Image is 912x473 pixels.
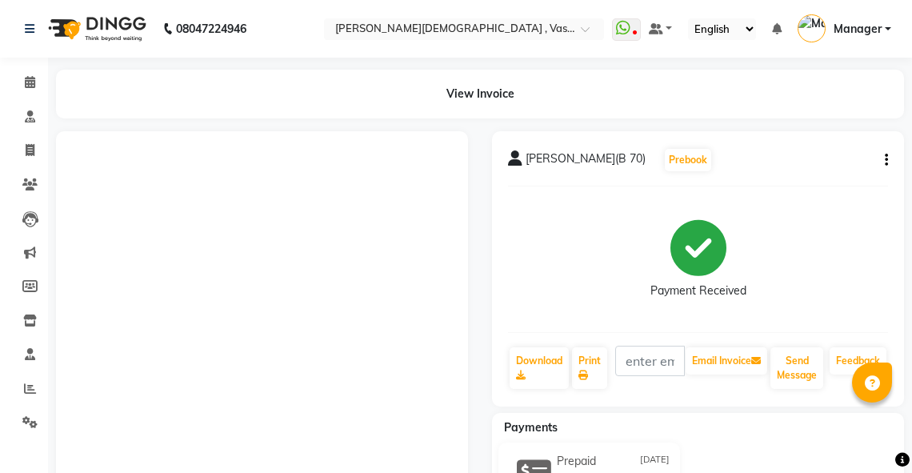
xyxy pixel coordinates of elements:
a: Feedback [830,347,886,375]
button: Email Invoice [686,347,767,375]
input: enter email [615,346,685,376]
span: Payments [504,420,558,435]
a: Download [510,347,569,389]
span: Prepaid [557,453,596,470]
span: Manager [834,21,882,38]
button: Send Message [770,347,823,389]
img: Manager [798,14,826,42]
div: View Invoice [56,70,904,118]
a: Print [572,347,607,389]
span: [PERSON_NAME](B 70) [526,150,646,173]
span: [DATE] [640,453,670,470]
button: Prebook [665,149,711,171]
b: 08047224946 [176,6,246,51]
div: Payment Received [650,283,746,299]
img: logo [41,6,150,51]
iframe: chat widget [845,409,896,457]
